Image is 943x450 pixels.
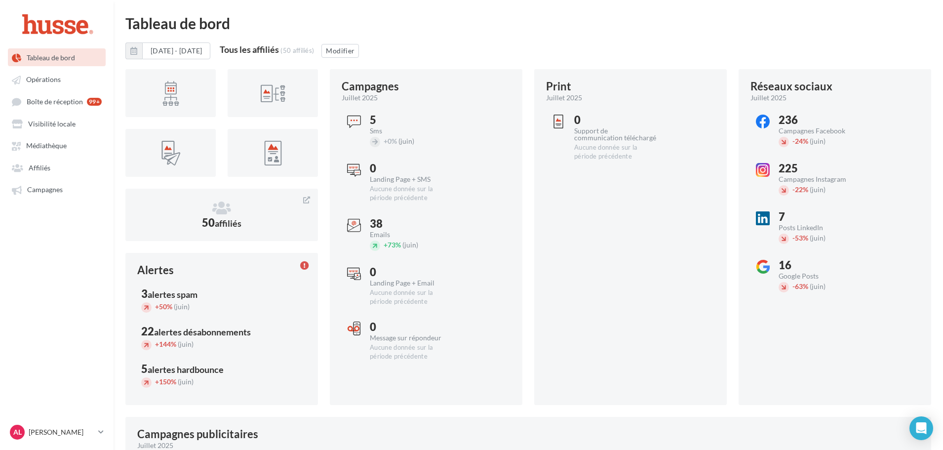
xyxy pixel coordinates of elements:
[202,216,241,229] span: 50
[546,81,571,92] div: Print
[125,42,210,59] button: [DATE] - [DATE]
[779,224,861,231] div: Posts LinkedIn
[370,267,452,278] div: 0
[779,163,861,174] div: 225
[29,427,94,437] p: [PERSON_NAME]
[370,334,452,341] div: Message sur répondeur
[141,364,302,374] div: 5
[750,81,832,92] div: Réseaux sociaux
[384,137,397,145] span: 0%
[154,327,251,336] div: alertes désabonnements
[13,427,22,437] span: AL
[398,137,414,145] span: (juin)
[370,176,452,183] div: Landing Page + SMS
[137,429,258,440] div: Campagnes publicitaires
[574,115,657,125] div: 0
[6,136,108,154] a: Médiathèque
[370,163,452,174] div: 0
[155,340,159,348] span: +
[155,377,176,386] span: 150%
[384,241,401,249] span: 73%
[6,70,108,88] a: Opérations
[370,343,452,361] div: Aucune donnée sur la période précédente
[155,340,176,348] span: 144%
[142,42,210,59] button: [DATE] - [DATE]
[779,176,861,183] div: Campagnes Instagram
[750,93,786,103] span: juillet 2025
[87,98,102,106] div: 99+
[26,142,67,150] span: Médiathèque
[220,45,279,54] div: Tous les affiliés
[384,137,388,145] span: +
[6,92,108,111] a: Boîte de réception 99+
[779,115,861,125] div: 236
[779,273,861,280] div: Google Posts
[321,44,359,58] button: Modifier
[810,234,825,242] span: (juin)
[178,340,194,348] span: (juin)
[178,377,194,386] span: (juin)
[155,302,159,311] span: +
[27,97,83,106] span: Boîte de réception
[792,137,795,145] span: -
[546,93,582,103] span: juillet 2025
[370,280,452,286] div: Landing Page + Email
[125,16,931,31] div: Tableau de bord
[792,234,795,242] span: -
[141,288,302,299] div: 3
[370,115,452,125] div: 5
[6,115,108,132] a: Visibilité locale
[27,53,75,62] span: Tableau de bord
[148,290,197,299] div: alertes spam
[370,185,452,203] div: Aucune donnée sur la période précédente
[29,164,50,172] span: Affiliés
[779,211,861,222] div: 7
[174,302,190,311] span: (juin)
[8,423,106,442] a: AL [PERSON_NAME]
[155,377,159,386] span: +
[370,288,452,306] div: Aucune donnée sur la période précédente
[6,48,108,66] a: Tableau de bord
[792,282,795,290] span: -
[779,127,861,134] div: Campagnes Facebook
[779,260,861,271] div: 16
[384,241,388,249] span: +
[141,326,302,337] div: 22
[810,185,825,194] span: (juin)
[792,282,808,290] span: 63%
[27,186,63,194] span: Campagnes
[342,81,399,92] div: Campagnes
[792,234,808,242] span: 53%
[792,137,808,145] span: 24%
[148,365,224,374] div: alertes hardbounce
[26,76,61,84] span: Opérations
[6,180,108,198] a: Campagnes
[370,218,452,229] div: 38
[792,185,808,194] span: 22%
[155,302,172,311] span: 50%
[280,46,314,54] div: (50 affiliés)
[792,185,795,194] span: -
[342,93,378,103] span: juillet 2025
[909,416,933,440] div: Open Intercom Messenger
[6,159,108,176] a: Affiliés
[137,265,174,276] div: Alertes
[574,127,657,141] div: Support de communication téléchargé
[215,218,241,229] span: affiliés
[574,143,657,161] div: Aucune donnée sur la période précédente
[370,127,452,134] div: Sms
[370,231,452,238] div: Emails
[402,241,418,249] span: (juin)
[810,137,825,145] span: (juin)
[370,322,452,332] div: 0
[810,282,825,290] span: (juin)
[28,120,76,128] span: Visibilité locale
